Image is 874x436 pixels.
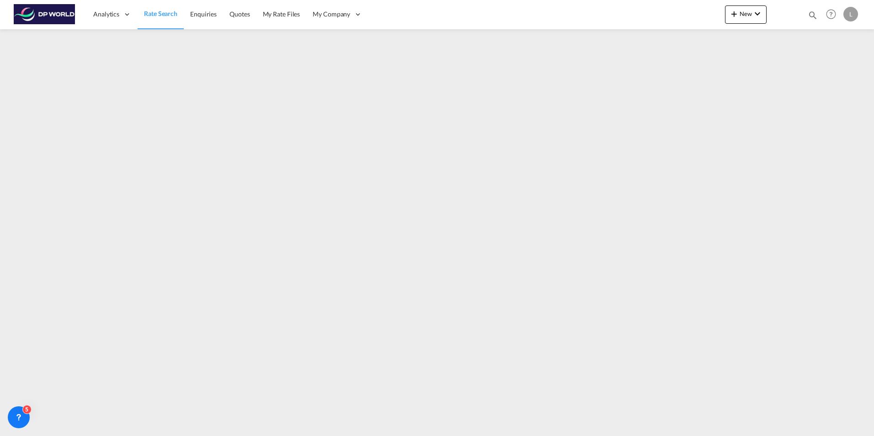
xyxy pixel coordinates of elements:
span: Quotes [229,10,250,18]
img: c08ca190194411f088ed0f3ba295208c.png [14,4,75,25]
md-icon: icon-chevron-down [752,8,763,19]
div: L [843,7,858,21]
span: New [729,10,763,17]
md-icon: icon-plus 400-fg [729,8,740,19]
span: My Company [313,10,350,19]
button: icon-plus 400-fgNewicon-chevron-down [725,5,767,24]
div: Help [823,6,843,23]
md-icon: icon-magnify [808,10,818,20]
div: icon-magnify [808,10,818,24]
span: Help [823,6,839,22]
span: My Rate Files [263,10,300,18]
span: Analytics [93,10,119,19]
span: Rate Search [144,10,177,17]
span: Enquiries [190,10,217,18]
